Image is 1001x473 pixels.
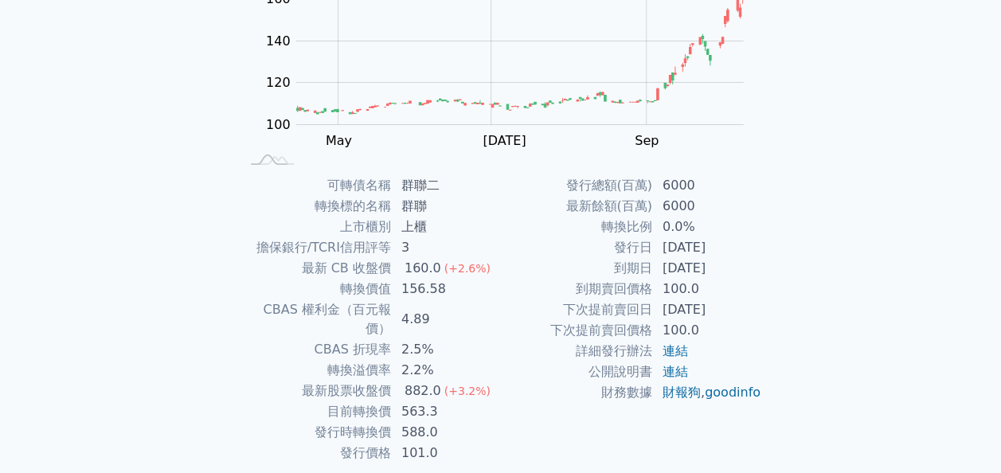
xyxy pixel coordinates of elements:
[392,237,501,258] td: 3
[240,258,392,279] td: 最新 CB 收盤價
[392,443,501,463] td: 101.0
[501,217,653,237] td: 轉換比例
[653,175,762,196] td: 6000
[501,196,653,217] td: 最新餘額(百萬)
[392,196,501,217] td: 群聯
[653,217,762,237] td: 0.0%
[501,320,653,341] td: 下次提前賣回價格
[392,360,501,381] td: 2.2%
[392,401,501,422] td: 563.3
[501,362,653,382] td: 公開說明書
[240,422,392,443] td: 發行時轉換價
[266,117,291,132] tspan: 100
[663,385,701,400] a: 財報狗
[240,360,392,381] td: 轉換溢價率
[653,258,762,279] td: [DATE]
[240,381,392,401] td: 最新股票收盤價
[501,299,653,320] td: 下次提前賣回日
[501,237,653,258] td: 發行日
[401,259,444,278] div: 160.0
[392,217,501,237] td: 上櫃
[501,258,653,279] td: 到期日
[392,339,501,360] td: 2.5%
[483,133,526,148] tspan: [DATE]
[240,217,392,237] td: 上市櫃別
[653,196,762,217] td: 6000
[501,279,653,299] td: 到期賣回價格
[392,175,501,196] td: 群聯二
[705,385,761,400] a: goodinfo
[501,175,653,196] td: 發行總額(百萬)
[240,279,392,299] td: 轉換價值
[240,237,392,258] td: 擔保銀行/TCRI信用評等
[240,175,392,196] td: 可轉債名稱
[501,341,653,362] td: 詳細發行辦法
[635,133,659,148] tspan: Sep
[653,382,762,403] td: ,
[653,279,762,299] td: 100.0
[240,196,392,217] td: 轉換標的名稱
[501,382,653,403] td: 財務數據
[240,401,392,422] td: 目前轉換價
[653,237,762,258] td: [DATE]
[266,33,291,49] tspan: 140
[240,299,392,339] td: CBAS 權利金（百元報價）
[392,279,501,299] td: 156.58
[663,343,688,358] a: 連結
[266,75,291,90] tspan: 120
[326,133,352,148] tspan: May
[444,262,491,275] span: (+2.6%)
[392,422,501,443] td: 588.0
[653,299,762,320] td: [DATE]
[444,385,491,397] span: (+3.2%)
[401,381,444,401] div: 882.0
[240,443,392,463] td: 發行價格
[663,364,688,379] a: 連結
[653,320,762,341] td: 100.0
[240,339,392,360] td: CBAS 折現率
[392,299,501,339] td: 4.89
